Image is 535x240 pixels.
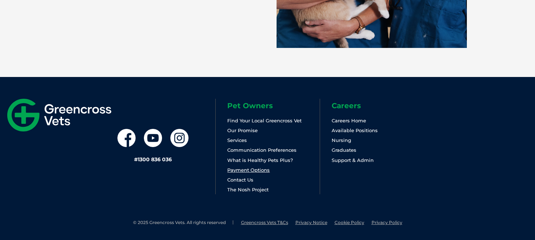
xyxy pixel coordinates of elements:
span: # [134,156,138,163]
a: Graduates [332,147,356,153]
a: Services [227,137,247,143]
a: Communication Preferences [227,147,296,153]
a: Support & Admin [332,157,374,163]
a: Nursing [332,137,351,143]
a: Available Positions [332,127,378,133]
a: Contact Us [227,177,253,183]
a: Cookie Policy [335,220,364,225]
a: Careers Home [332,118,366,123]
h6: Careers [332,102,424,109]
a: Payment Options [227,167,270,173]
h6: Pet Owners [227,102,319,109]
a: #1300 836 036 [134,156,172,163]
a: Privacy Notice [295,220,327,225]
a: Our Promise [227,127,258,133]
li: © 2025 Greencross Vets. All rights reserved [133,220,234,226]
a: Greencross Vets T&Cs [241,220,288,225]
a: The Nosh Project [227,187,269,192]
a: Find Your Local Greencross Vet [227,118,302,123]
a: Privacy Policy [372,220,402,225]
a: What is Healthy Pets Plus? [227,157,293,163]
